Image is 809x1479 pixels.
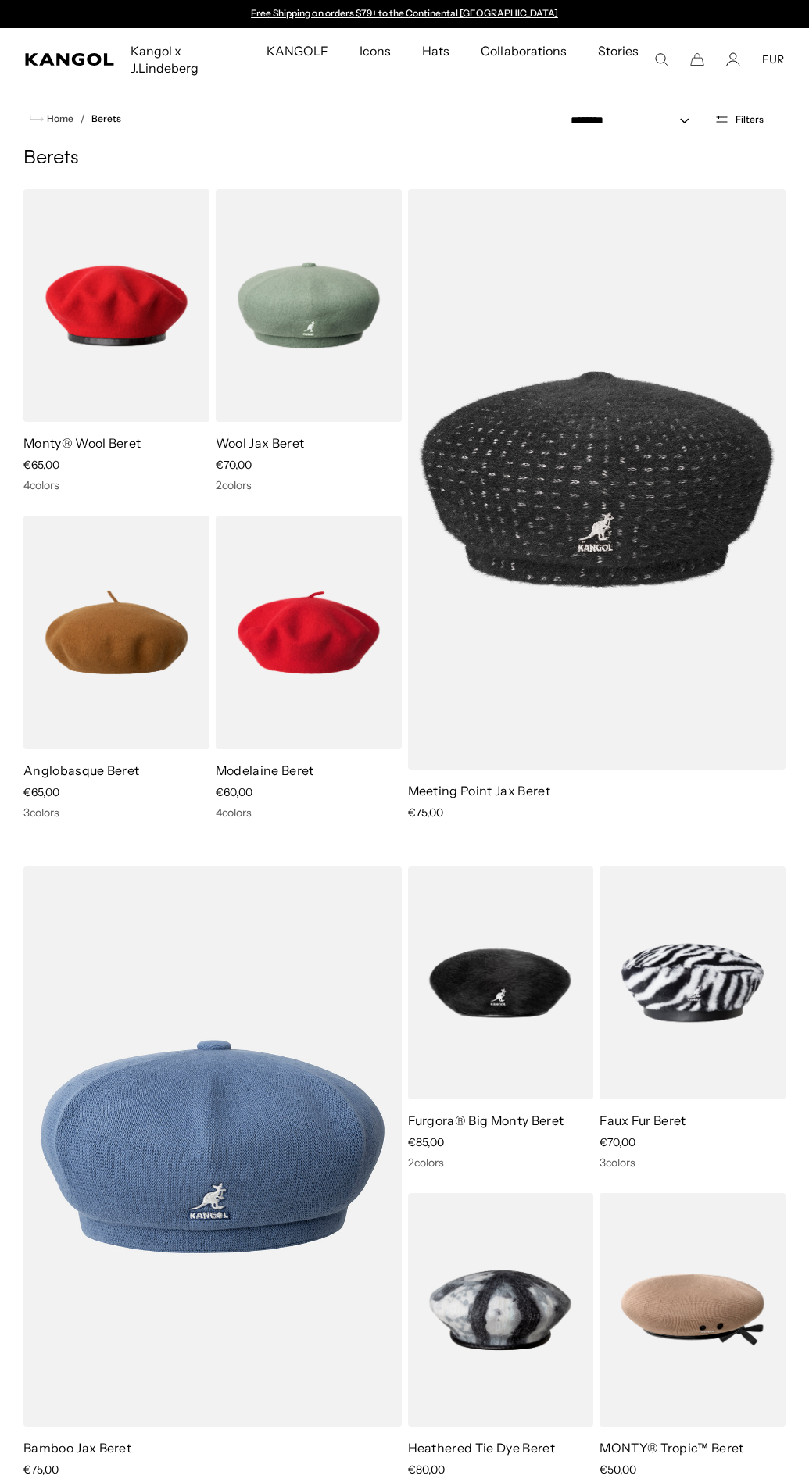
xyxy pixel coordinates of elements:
a: Heathered Tie Dye Beret [408,1440,555,1456]
li: / [73,109,85,128]
img: Furgora® Big Monty Beret [408,866,594,1099]
span: KANGOLF [267,28,328,73]
span: Stories [598,28,639,91]
h1: Berets [23,147,786,170]
img: Modelaine Beret [216,516,402,748]
a: Icons [344,28,406,73]
div: 2 colors [408,1156,594,1170]
a: Berets [91,113,121,124]
img: Bamboo Jax Beret [23,866,402,1427]
span: Icons [360,28,391,73]
a: KANGOLF [251,28,344,73]
a: Kangol [25,53,115,66]
span: €50,00 [600,1463,636,1477]
span: Collaborations [481,28,566,73]
div: 3 colors [23,806,209,820]
select: Sort by: Featured [564,113,705,129]
slideshow-component: Announcement bar [244,8,566,20]
div: 2 colors [216,478,402,492]
span: Kangol x J.Lindeberg [131,28,235,91]
span: €70,00 [216,458,252,472]
a: MONTY® Tropic™ Beret [600,1440,743,1456]
summary: Search here [654,52,668,66]
img: Wool Jax Beret [216,189,402,422]
img: Heathered Tie Dye Beret [408,1193,594,1426]
span: €80,00 [408,1463,445,1477]
span: Hats [422,28,449,73]
img: Monty® Wool Beret [23,189,209,422]
span: €75,00 [408,806,443,820]
a: Hats [406,28,465,73]
span: Filters [736,114,764,125]
span: €65,00 [23,785,59,799]
div: 4 colors [23,478,209,492]
img: Meeting Point Jax Beret [408,189,786,770]
a: Account [726,52,740,66]
a: Stories [582,28,654,91]
span: €60,00 [216,785,252,799]
img: MONTY® Tropic™ Beret [600,1193,786,1426]
span: €75,00 [23,1463,59,1477]
button: Cart [690,52,704,66]
span: €70,00 [600,1135,635,1149]
img: Anglobasque Beret [23,516,209,748]
div: 3 colors [600,1156,786,1170]
a: Monty® Wool Beret [23,435,141,451]
span: €65,00 [23,458,59,472]
a: Faux Fur Beret [600,1113,686,1128]
a: Anglobasque Beret [23,763,139,778]
span: €85,00 [408,1135,444,1149]
a: Meeting Point Jax Beret [408,783,550,798]
span: Home [44,113,73,124]
a: Bamboo Jax Beret [23,1440,131,1456]
a: Kangol x J.Lindeberg [115,28,251,91]
div: 1 of 2 [244,8,566,20]
button: Open filters [705,113,773,127]
a: Collaborations [465,28,582,73]
a: Furgora® Big Monty Beret [408,1113,564,1128]
a: Wool Jax Beret [216,435,304,451]
div: 4 colors [216,806,402,820]
a: Home [30,112,73,126]
button: EUR [762,52,784,66]
a: Modelaine Beret [216,763,314,778]
div: Announcement [244,8,566,20]
img: Faux Fur Beret [600,866,786,1099]
a: Free Shipping on orders $79+ to the Continental [GEOGRAPHIC_DATA] [251,7,558,19]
